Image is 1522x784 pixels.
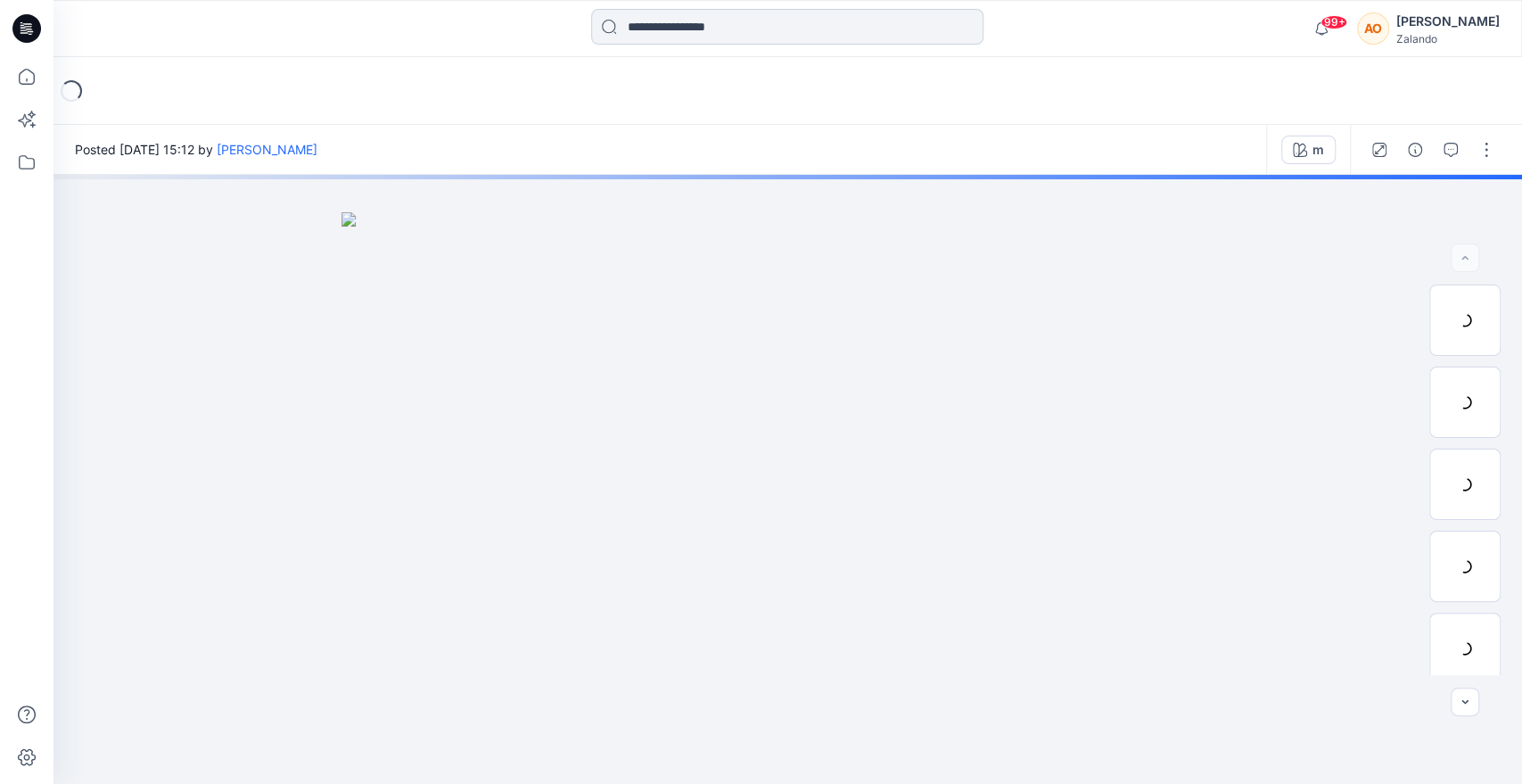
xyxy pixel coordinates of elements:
div: m [1312,140,1324,160]
div: AO [1357,12,1389,45]
span: Posted [DATE] 15:12 by [75,140,317,159]
a: [PERSON_NAME] [217,142,317,157]
div: [PERSON_NAME] [1396,11,1500,32]
button: Details [1401,136,1429,164]
button: m [1281,136,1336,164]
span: 99+ [1320,15,1347,29]
div: Zalando [1396,32,1500,45]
